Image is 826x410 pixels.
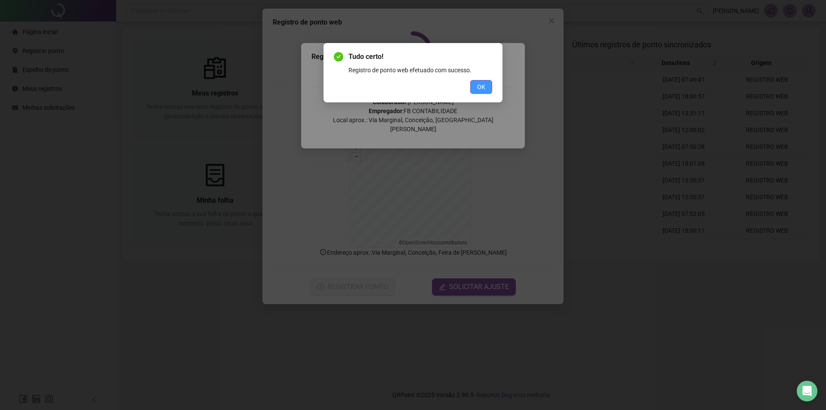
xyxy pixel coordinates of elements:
[477,82,485,92] span: OK
[797,381,817,401] div: Open Intercom Messenger
[334,52,343,62] span: check-circle
[470,80,492,94] button: OK
[348,65,492,75] div: Registro de ponto web efetuado com sucesso.
[348,52,492,62] span: Tudo certo!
